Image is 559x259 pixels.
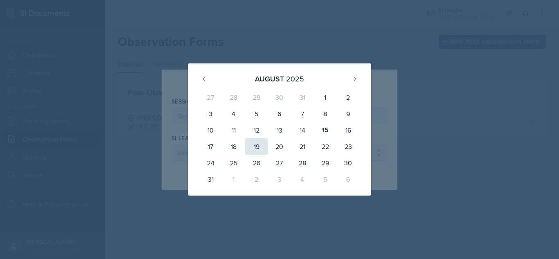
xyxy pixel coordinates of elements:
div: 1 [222,171,245,187]
div: 2025 [286,73,304,84]
div: 13 [268,122,291,138]
div: 20 [268,138,291,155]
div: 16 [337,122,360,138]
div: 23 [337,138,360,155]
div: 27 [268,155,291,171]
div: 5 [314,171,337,187]
div: 17 [199,138,222,155]
div: 11 [222,122,245,138]
div: 29 [245,89,268,106]
div: August [255,73,284,84]
div: 3 [199,106,222,122]
div: 21 [291,138,314,155]
div: 5 [245,106,268,122]
div: 30 [337,155,360,171]
div: 19 [245,138,268,155]
div: 29 [314,155,337,171]
div: 10 [199,122,222,138]
div: 4 [222,106,245,122]
div: 31 [291,89,314,106]
div: 31 [199,171,222,187]
div: 28 [291,155,314,171]
div: 9 [337,106,360,122]
div: 8 [314,106,337,122]
div: 14 [291,122,314,138]
div: 27 [199,89,222,106]
div: 30 [268,89,291,106]
div: 2 [245,171,268,187]
div: 25 [222,155,245,171]
div: 7 [291,106,314,122]
div: 3 [268,171,291,187]
div: 18 [222,138,245,155]
div: 4 [291,171,314,187]
div: 6 [337,171,360,187]
div: 15 [314,122,337,138]
div: 26 [245,155,268,171]
div: 1 [314,89,337,106]
div: 12 [245,122,268,138]
div: 24 [199,155,222,171]
div: 2 [337,89,360,106]
div: 28 [222,89,245,106]
div: 6 [268,106,291,122]
div: 22 [314,138,337,155]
